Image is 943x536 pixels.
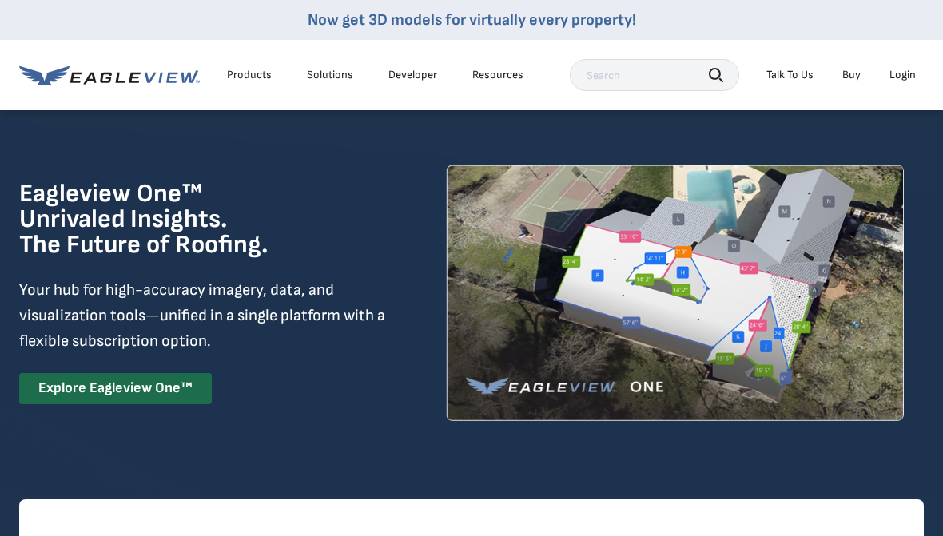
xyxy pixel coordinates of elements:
h1: Eagleview One™ Unrivaled Insights. The Future of Roofing. [19,181,349,258]
a: Explore Eagleview One™ [19,373,212,404]
div: Products [227,68,272,82]
div: Talk To Us [766,68,814,82]
a: Buy [842,68,861,82]
div: Resources [472,68,523,82]
div: Login [889,68,916,82]
a: Now get 3D models for virtually every property! [308,10,636,30]
p: Your hub for high-accuracy imagery, data, and visualization tools—unified in a single platform wi... [19,277,388,354]
div: Solutions [307,68,353,82]
a: Developer [388,68,437,82]
input: Search [570,59,739,91]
